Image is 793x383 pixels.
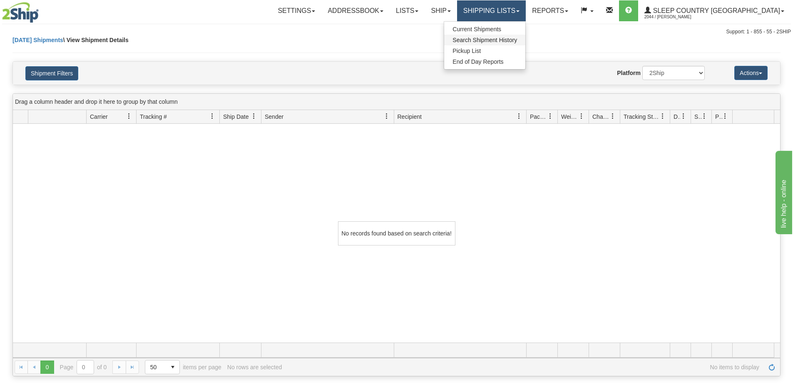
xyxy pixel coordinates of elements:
[452,48,481,54] span: Pickup List
[674,113,681,121] span: Delivery Status
[644,13,707,21] span: 2044 / [PERSON_NAME]
[12,37,63,43] a: [DATE] Shipments
[338,221,455,245] div: No records found based on search criteria!
[592,113,610,121] span: Charge
[512,109,526,123] a: Recipient filter column settings
[265,113,283,121] span: Sender
[2,2,39,23] img: logo2044.jpg
[734,66,768,80] button: Actions
[530,113,547,121] span: Packages
[150,363,161,371] span: 50
[13,94,780,110] div: grid grouping header
[122,109,136,123] a: Carrier filter column settings
[651,7,780,14] span: Sleep Country [GEOGRAPHIC_DATA]
[765,360,778,374] a: Refresh
[452,37,517,43] span: Search Shipment History
[606,109,620,123] a: Charge filter column settings
[140,113,167,121] span: Tracking #
[25,66,78,80] button: Shipment Filters
[205,109,219,123] a: Tracking # filter column settings
[697,109,711,123] a: Shipment Issues filter column settings
[6,5,77,15] div: live help - online
[574,109,589,123] a: Weight filter column settings
[398,113,422,121] span: Recipient
[715,113,722,121] span: Pickup Status
[638,0,791,21] a: Sleep Country [GEOGRAPHIC_DATA] 2044 / [PERSON_NAME]
[774,149,792,234] iframe: chat widget
[166,360,179,374] span: select
[40,360,54,374] span: Page 0
[444,24,525,35] a: Current Shipments
[543,109,557,123] a: Packages filter column settings
[288,364,759,370] span: No items to display
[145,360,180,374] span: Page sizes drop down
[63,37,129,43] span: \ View Shipment Details
[452,58,503,65] span: End of Day Reports
[390,0,425,21] a: Lists
[526,0,574,21] a: Reports
[380,109,394,123] a: Sender filter column settings
[457,0,526,21] a: Shipping lists
[617,69,641,77] label: Platform
[718,109,732,123] a: Pickup Status filter column settings
[676,109,691,123] a: Delivery Status filter column settings
[452,26,501,33] span: Current Shipments
[561,113,579,121] span: Weight
[223,113,249,121] span: Ship Date
[247,109,261,123] a: Ship Date filter column settings
[321,0,390,21] a: Addressbook
[2,28,791,35] div: Support: 1 - 855 - 55 - 2SHIP
[90,113,108,121] span: Carrier
[271,0,321,21] a: Settings
[444,56,525,67] a: End of Day Reports
[656,109,670,123] a: Tracking Status filter column settings
[694,113,701,121] span: Shipment Issues
[145,360,221,374] span: items per page
[60,360,107,374] span: Page of 0
[425,0,457,21] a: Ship
[444,35,525,45] a: Search Shipment History
[444,45,525,56] a: Pickup List
[624,113,660,121] span: Tracking Status
[227,364,282,370] div: No rows are selected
